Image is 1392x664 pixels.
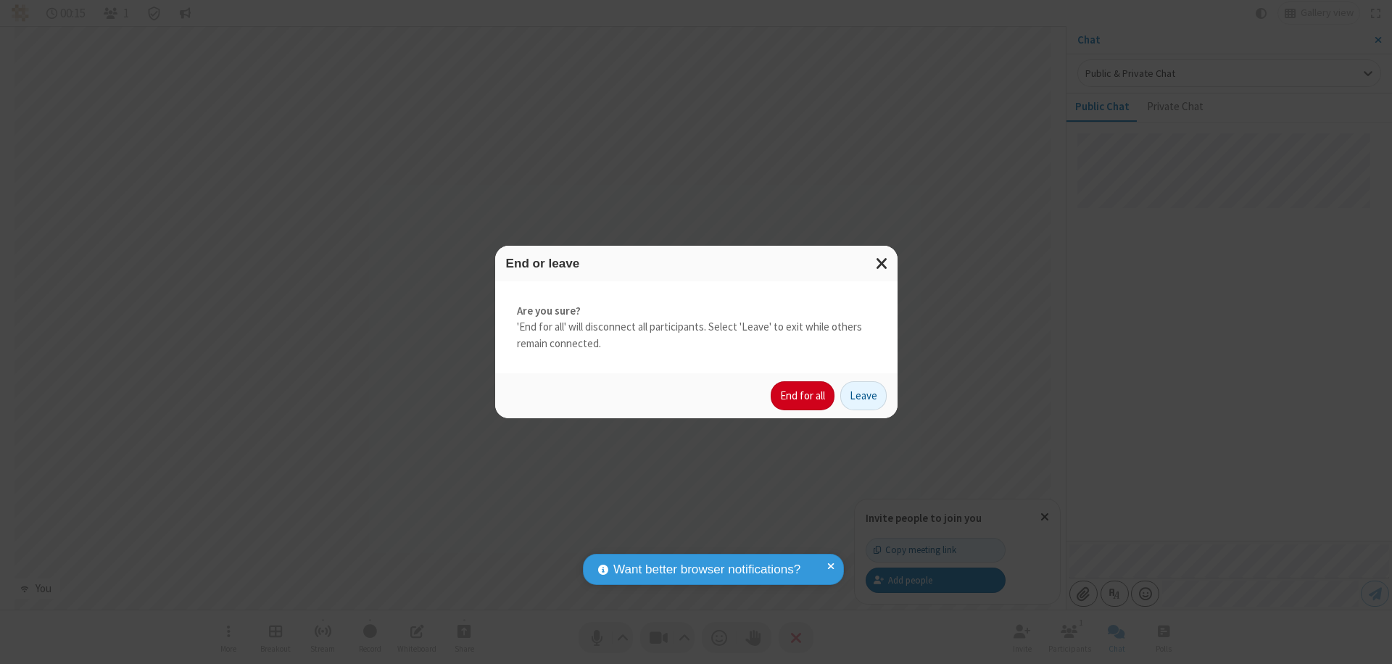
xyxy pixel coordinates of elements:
h3: End or leave [506,257,887,270]
strong: Are you sure? [517,303,876,320]
div: 'End for all' will disconnect all participants. Select 'Leave' to exit while others remain connec... [495,281,898,374]
button: End for all [771,381,834,410]
span: Want better browser notifications? [613,560,800,579]
button: Leave [840,381,887,410]
button: Close modal [867,246,898,281]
